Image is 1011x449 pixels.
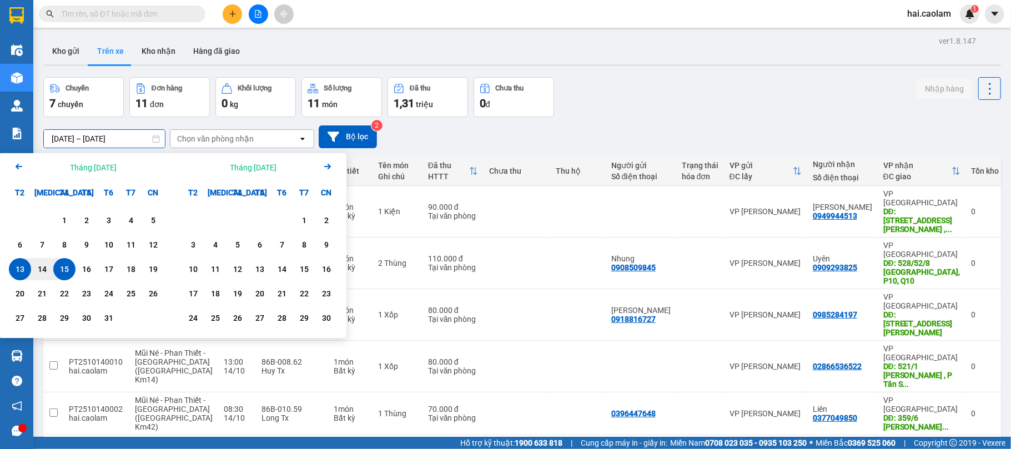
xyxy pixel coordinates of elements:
[730,310,802,319] div: VP [PERSON_NAME]
[70,162,117,173] div: Tháng [DATE]
[428,306,478,315] div: 80.000 đ
[11,44,23,56] img: warehouse-icon
[57,214,72,227] div: 1
[208,287,223,300] div: 18
[98,209,120,231] div: Choose Thứ Sáu, tháng 10 3 2025. It's available.
[334,263,367,272] div: Bất kỳ
[43,38,88,64] button: Kho gửi
[293,181,315,204] div: T7
[12,376,22,386] span: question-circle
[53,234,76,256] div: Choose Thứ Tư, tháng 10 8 2025. It's available.
[315,307,338,329] div: Choose Chủ Nhật, tháng 11 30 2025. It's available.
[129,77,210,117] button: Đơn hàng11đơn
[53,307,76,329] div: Choose Thứ Tư, tháng 10 29 2025. It's available.
[274,263,290,276] div: 14
[319,287,334,300] div: 23
[142,209,164,231] div: Choose Chủ Nhật, tháng 10 5 2025. It's available.
[249,282,271,305] div: Choose Thứ Năm, tháng 11 20 2025. It's available.
[249,258,271,280] div: Choose Thứ Năm, tháng 11 13 2025. It's available.
[971,5,979,13] sup: 1
[34,287,50,300] div: 21
[813,413,857,422] div: 0377049850
[46,10,54,18] span: search
[182,181,204,204] div: T2
[271,307,293,329] div: Choose Thứ Sáu, tháng 11 28 2025. It's available.
[883,362,960,389] div: DĐ: 521/1 Hoàng Văn Thụ , P Tân Sơn Nhất
[581,437,667,449] span: Cung cấp máy in - giấy in:
[79,238,94,251] div: 9
[813,263,857,272] div: 0909293825
[474,77,554,117] button: Chưa thu0đ
[611,254,671,263] div: Nhung
[274,4,294,24] button: aim
[76,181,98,204] div: T5
[271,258,293,280] div: Choose Thứ Sáu, tháng 11 14 2025. It's available.
[319,238,334,251] div: 9
[177,133,254,144] div: Chọn văn phòng nhận
[123,287,139,300] div: 25
[319,214,334,227] div: 2
[261,405,323,413] div: 86B-010.59
[101,311,117,325] div: 31
[252,263,268,276] div: 13
[133,38,184,64] button: Kho nhận
[293,258,315,280] div: Choose Thứ Bảy, tháng 11 15 2025. It's available.
[883,207,960,234] div: DĐ: 2225 Phạm Thế Hiển , Phường 6 , Q8
[939,35,976,47] div: ver 1.8.147
[903,380,909,389] span: ...
[322,100,338,109] span: món
[224,405,250,413] div: 08:30
[12,401,22,411] span: notification
[254,10,262,18] span: file-add
[813,160,872,169] div: Người nhận
[145,263,161,276] div: 19
[79,214,94,227] div: 2
[224,366,250,375] div: 14/10
[224,413,250,422] div: 14/10
[98,234,120,256] div: Choose Thứ Sáu, tháng 10 10 2025. It's available.
[334,405,367,413] div: 1 món
[571,437,572,449] span: |
[123,214,139,227] div: 4
[813,310,857,319] div: 0985284197
[142,181,164,204] div: CN
[730,259,802,268] div: VP [PERSON_NAME]
[79,263,94,276] div: 16
[208,263,223,276] div: 11
[69,366,124,375] div: hai.caolam
[428,263,478,272] div: Tại văn phòng
[611,263,656,272] div: 0908509845
[813,203,872,211] div: Danh Ngân
[12,160,26,175] button: Previous month.
[261,413,323,422] div: Long Tx
[428,366,478,375] div: Tại văn phòng
[252,238,268,251] div: 6
[34,238,50,251] div: 7
[204,307,227,329] div: Choose Thứ Ba, tháng 11 25 2025. It's available.
[185,311,201,325] div: 24
[898,7,960,21] span: hai.caolam
[9,258,31,280] div: Selected start date. Thứ Hai, tháng 10 13 2025. It's available.
[271,282,293,305] div: Choose Thứ Sáu, tháng 11 21 2025. It's available.
[185,287,201,300] div: 17
[556,167,600,175] div: Thu hộ
[298,134,307,143] svg: open
[184,38,249,64] button: Hàng đã giao
[813,362,862,371] div: 02866536522
[315,181,338,204] div: CN
[378,409,417,418] div: 1 Thùng
[428,413,478,422] div: Tại văn phòng
[9,282,31,305] div: Choose Thứ Hai, tháng 10 20 2025. It's available.
[428,161,469,170] div: Đã thu
[135,97,148,110] span: 11
[53,282,76,305] div: Choose Thứ Tư, tháng 10 22 2025. It's available.
[883,413,960,431] div: DĐ: 359/6 Trần Bình Trọng ,Phường 1 , Quận 10
[135,349,213,384] span: Mũi Né - Phan Thiết - [GEOGRAPHIC_DATA] ([GEOGRAPHIC_DATA] Km14)
[185,238,201,251] div: 3
[296,214,312,227] div: 1
[319,125,377,148] button: Bộ lọc
[98,307,120,329] div: Choose Thứ Sáu, tháng 10 31 2025. It's available.
[120,258,142,280] div: Choose Thứ Bảy, tháng 10 18 2025. It's available.
[142,282,164,305] div: Choose Chủ Nhật, tháng 10 26 2025. It's available.
[261,366,323,375] div: Huy Tx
